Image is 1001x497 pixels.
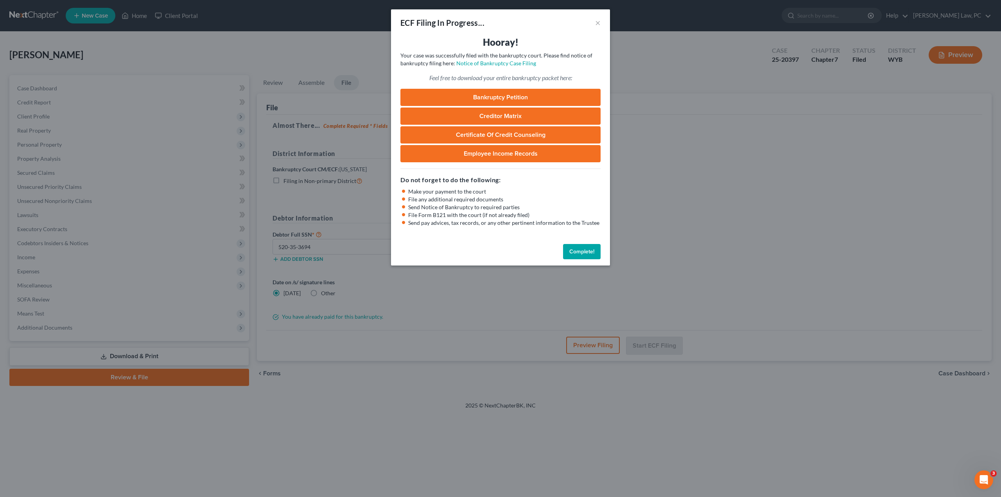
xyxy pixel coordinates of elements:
li: Send Notice of Bankruptcy to required parties [408,203,601,211]
button: Complete! [563,244,601,260]
li: File any additional required documents [408,196,601,203]
span: 3 [990,470,997,477]
a: Creditor Matrix [400,108,601,125]
h3: Hooray! [400,36,601,48]
a: Notice of Bankruptcy Case Filing [456,60,536,66]
span: Your case was successfully filed with the bankruptcy court. Please find notice of bankruptcy fili... [400,52,592,66]
h5: Do not forget to do the following: [400,175,601,185]
div: ECF Filing In Progress... [400,17,484,28]
a: Certificate of Credit Counseling [400,126,601,144]
li: File Form B121 with the court (if not already filed) [408,211,601,219]
li: Send pay advices, tax records, or any other pertinent information to the Trustee [408,219,601,227]
p: Feel free to download your entire bankruptcy packet here: [400,74,601,83]
button: × [595,18,601,27]
li: Make your payment to the court [408,188,601,196]
iframe: Intercom live chat [974,470,993,489]
a: Employee Income Records [400,145,601,162]
a: Bankruptcy Petition [400,89,601,106]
